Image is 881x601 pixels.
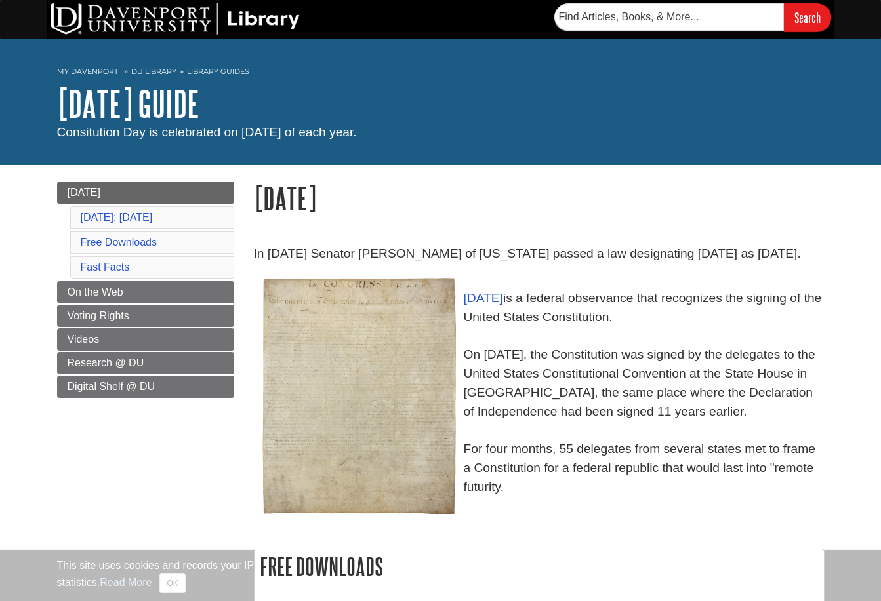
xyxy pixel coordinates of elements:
span: Consitution Day is celebrated on [DATE] of each year. [57,125,357,139]
a: Research @ DU [57,352,234,374]
img: DU Library [51,3,300,35]
a: [DATE] [464,291,503,305]
input: Find Articles, Books, & More... [554,3,784,31]
p: is a federal observance that recognizes the signing of the United States Constitution. On [DATE],... [254,270,825,497]
a: On the Web [57,281,234,303]
a: [DATE] Guide [57,83,199,124]
a: Videos [57,328,234,351]
a: DU Library [131,67,176,76]
button: Close [159,573,185,593]
h2: Free Downloads [255,549,824,584]
a: [DATE]: [DATE] [81,212,153,223]
a: Library Guides [187,67,249,76]
span: On the Web [68,286,123,298]
div: Guide Page Menu [57,182,234,398]
a: Read More [100,577,152,588]
span: Voting Rights [68,310,129,321]
span: Videos [68,334,100,345]
img: U.S. Constitution [260,277,457,516]
a: [DATE] [57,182,234,204]
a: Digital Shelf @ DU [57,376,234,398]
a: Fast Facts [81,262,130,273]
h1: [DATE] [254,182,825,215]
span: Research @ DU [68,357,144,368]
div: This site uses cookies and records your IP address for usage statistics. Additionally, we use Goo... [57,558,825,593]
form: Searches DU Library's articles, books, and more [554,3,831,31]
input: Search [784,3,831,31]
a: Voting Rights [57,305,234,327]
span: [DATE] [68,187,100,198]
p: In [DATE] Senator [PERSON_NAME] of [US_STATE] passed a law designating [DATE] as [DATE]. [254,244,825,263]
nav: breadcrumb [57,63,825,84]
span: Digital Shelf @ DU [68,381,155,392]
a: My Davenport [57,66,118,77]
a: Free Downloads [81,237,157,248]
